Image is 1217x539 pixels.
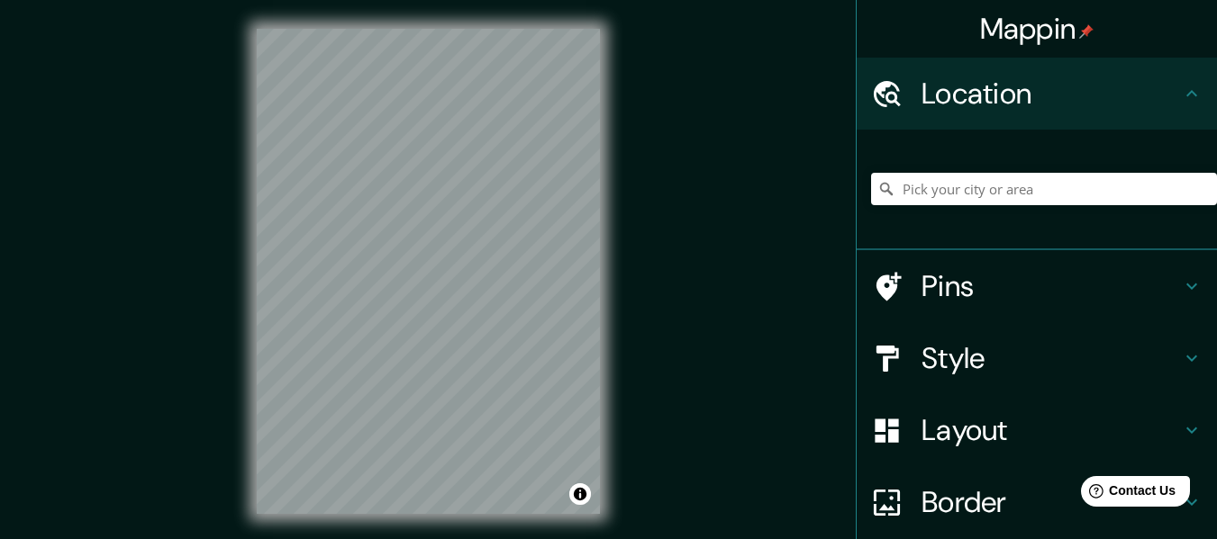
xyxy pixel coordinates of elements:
iframe: Help widget launcher [1057,469,1197,519]
button: Toggle attribution [569,483,591,505]
h4: Location [922,76,1181,112]
div: Pins [857,250,1217,322]
canvas: Map [257,29,600,514]
h4: Layout [922,412,1181,448]
div: Layout [857,394,1217,466]
input: Pick your city or area [871,173,1217,205]
h4: Border [922,484,1181,520]
h4: Pins [922,268,1181,304]
div: Style [857,322,1217,394]
div: Border [857,466,1217,538]
img: pin-icon.png [1079,24,1094,39]
div: Location [857,58,1217,130]
h4: Style [922,340,1181,376]
h4: Mappin [980,11,1094,47]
